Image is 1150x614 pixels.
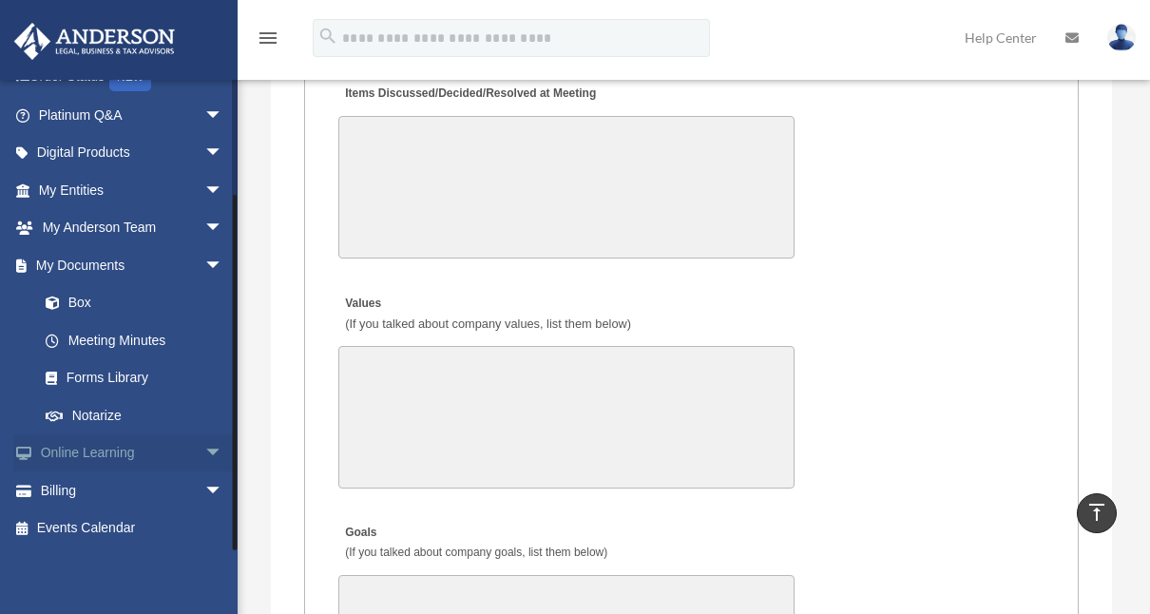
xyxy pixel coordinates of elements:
a: Platinum Q&Aarrow_drop_down [13,96,252,134]
i: search [317,26,338,47]
span: arrow_drop_down [204,171,242,210]
i: vertical_align_top [1085,501,1108,524]
a: Digital Productsarrow_drop_down [13,134,252,172]
a: Forms Library [27,359,252,397]
label: Goals [338,521,612,566]
span: arrow_drop_down [204,96,242,135]
a: My Anderson Teamarrow_drop_down [13,209,252,247]
span: arrow_drop_down [204,471,242,510]
label: Items Discussed/Decided/Resolved at Meeting [338,82,601,107]
a: Online Learningarrow_drop_down [13,434,252,472]
a: Box [27,284,252,322]
span: arrow_drop_down [204,434,242,473]
span: (If you talked about company values, list them below) [345,317,631,331]
a: Meeting Minutes [27,321,242,359]
a: My Entitiesarrow_drop_down [13,171,252,209]
a: Billingarrow_drop_down [13,471,252,509]
img: Anderson Advisors Platinum Portal [9,23,181,60]
a: vertical_align_top [1077,493,1117,533]
a: Events Calendar [13,509,252,547]
span: arrow_drop_down [204,209,242,248]
span: (If you talked about company goals, list them below) [345,546,607,559]
img: User Pic [1107,24,1136,51]
a: My Documentsarrow_drop_down [13,246,252,284]
label: Values [338,291,636,336]
span: arrow_drop_down [204,246,242,285]
a: Notarize [27,396,252,434]
i: menu [257,27,279,49]
span: arrow_drop_down [204,134,242,173]
a: menu [257,33,279,49]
